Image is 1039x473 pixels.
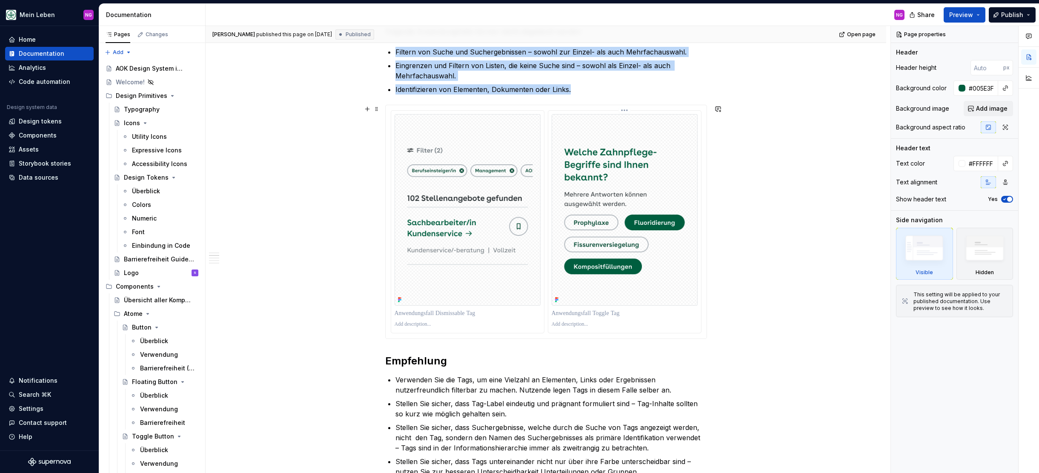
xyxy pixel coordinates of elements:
[124,119,140,127] div: Icons
[896,123,965,132] div: Background aspect ratio
[28,458,71,466] a: Supernova Logo
[118,184,202,198] a: Überblick
[118,130,202,143] a: Utility Icons
[194,269,196,277] div: S
[118,239,202,252] a: Einbindung in Code
[956,228,1013,280] div: Hidden
[20,11,55,19] div: Mein Leben
[989,7,1036,23] button: Publish
[847,31,876,38] span: Open page
[132,228,145,236] div: Font
[346,31,371,38] span: Published
[126,416,202,430] a: Barrierefreiheit
[944,7,985,23] button: Preview
[110,266,202,280] a: LogoS
[118,143,202,157] a: Expressive Icons
[896,104,949,113] div: Background image
[118,225,202,239] a: Font
[949,11,973,19] span: Preview
[132,432,174,441] div: Toggle Button
[896,216,943,224] div: Side navigation
[132,241,190,250] div: Einbindung in Code
[118,157,202,171] a: Accessibility Icons
[124,310,143,318] div: Atome
[132,146,182,155] div: Expressive Icons
[976,269,994,276] div: Hidden
[896,48,918,57] div: Header
[124,255,194,264] div: Barrierefreiheit Guidelines
[836,29,879,40] a: Open page
[5,61,94,75] a: Analytics
[118,212,202,225] a: Numeric
[896,195,946,204] div: Show header text
[1003,64,1010,71] p: px
[116,78,145,86] div: Welcome!
[896,159,925,168] div: Text color
[124,296,194,304] div: Übersicht aller Komponenten
[19,376,57,385] div: Notifications
[124,173,169,182] div: Design Tokens
[5,129,94,142] a: Components
[970,60,1003,75] input: Auto
[964,101,1013,116] button: Add image
[126,361,202,375] a: Barrierefreiheit (WIP)
[113,49,123,56] span: Add
[5,402,94,416] a: Settings
[19,419,67,427] div: Contact support
[118,198,202,212] a: Colors
[19,131,57,140] div: Components
[126,457,202,470] a: Verwendung
[5,33,94,46] a: Home
[19,404,43,413] div: Settings
[19,433,32,441] div: Help
[5,143,94,156] a: Assets
[132,323,152,332] div: Button
[212,31,255,38] span: [PERSON_NAME]
[976,104,1008,113] span: Add image
[140,337,168,345] div: Überblick
[395,84,707,95] p: Identifizieren von Elementen, Dokumenten oder Links.
[85,11,92,18] div: NG
[110,293,202,307] a: Übersicht aller Komponenten
[965,80,998,96] input: Auto
[102,46,134,58] button: Add
[140,364,197,373] div: Barrierefreiheit (WIP)
[385,354,707,368] h2: Empfehlung
[132,132,167,141] div: Utility Icons
[110,171,202,184] a: Design Tokens
[140,446,168,454] div: Überblick
[106,31,130,38] div: Pages
[5,47,94,60] a: Documentation
[395,375,707,395] p: Verwenden Sie die Tags, um eine Vielzahl an Elementen, Links oder Ergebnissen nutzerfreundlich fi...
[6,10,16,20] img: df5db9ef-aba0-4771-bf51-9763b7497661.png
[132,187,160,195] div: Überblick
[5,430,94,444] button: Help
[5,171,94,184] a: Data sources
[2,6,97,24] button: Mein LebenNG
[124,269,139,277] div: Logo
[905,7,940,23] button: Share
[896,84,947,92] div: Background color
[126,389,202,402] a: Überblick
[118,430,202,443] a: Toggle Button
[140,405,178,413] div: Verwendung
[896,144,930,152] div: Header text
[118,321,202,334] a: Button
[19,145,39,154] div: Assets
[395,47,707,57] p: Filtern von Suche und Suchergebnissen – sowohl zur Einzel- als auch Mehrfachauswahl.
[116,64,186,73] div: AOK Design System in Arbeit
[5,388,94,401] button: Search ⌘K
[126,334,202,348] a: Überblick
[132,378,177,386] div: Floating Button
[395,398,707,419] p: Stellen Sie sicher, dass Tag-Label eindeutig und prägnant formuliert sind – Tag-Inhalte sollten s...
[140,350,178,359] div: Verwendung
[102,62,202,75] a: AOK Design System in Arbeit
[126,402,202,416] a: Verwendung
[126,443,202,457] a: Überblick
[7,104,57,111] div: Design system data
[19,49,64,58] div: Documentation
[896,11,903,18] div: NG
[118,375,202,389] a: Floating Button
[896,228,953,280] div: Visible
[19,159,71,168] div: Storybook stories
